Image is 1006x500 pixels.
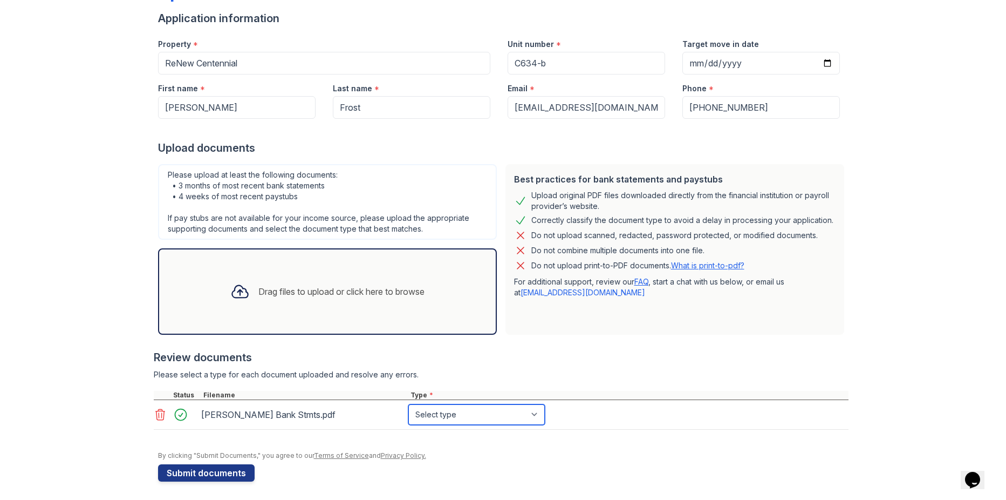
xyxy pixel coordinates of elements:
a: What is print-to-pdf? [671,261,744,270]
iframe: chat widget [961,457,995,489]
div: Type [408,391,848,400]
label: Unit number [508,39,554,50]
div: Application information [158,11,848,26]
div: Upload documents [158,140,848,156]
div: Review documents [154,350,848,365]
a: FAQ [634,277,648,286]
div: Correctly classify the document type to avoid a delay in processing your application. [531,214,833,227]
label: Phone [682,83,707,94]
label: Target move in date [682,39,759,50]
div: Do not upload scanned, redacted, password protected, or modified documents. [531,229,818,242]
div: Please upload at least the following documents: • 3 months of most recent bank statements • 4 wee... [158,164,497,240]
p: Do not upload print-to-PDF documents. [531,260,744,271]
div: Drag files to upload or click here to browse [258,285,425,298]
a: [EMAIL_ADDRESS][DOMAIN_NAME] [521,288,645,297]
label: Email [508,83,528,94]
div: Status [171,391,201,400]
div: Do not combine multiple documents into one file. [531,244,704,257]
a: Privacy Policy. [381,451,426,460]
div: Filename [201,391,408,400]
button: Submit documents [158,464,255,482]
label: Property [158,39,191,50]
div: Best practices for bank statements and paystubs [514,173,836,186]
div: By clicking "Submit Documents," you agree to our and [158,451,848,460]
p: For additional support, review our , start a chat with us below, or email us at [514,276,836,298]
label: Last name [333,83,372,94]
div: Upload original PDF files downloaded directly from the financial institution or payroll provider’... [531,190,836,212]
div: Please select a type for each document uploaded and resolve any errors. [154,369,848,380]
a: Terms of Service [314,451,369,460]
div: [PERSON_NAME] Bank Stmts.pdf [201,406,404,423]
label: First name [158,83,198,94]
